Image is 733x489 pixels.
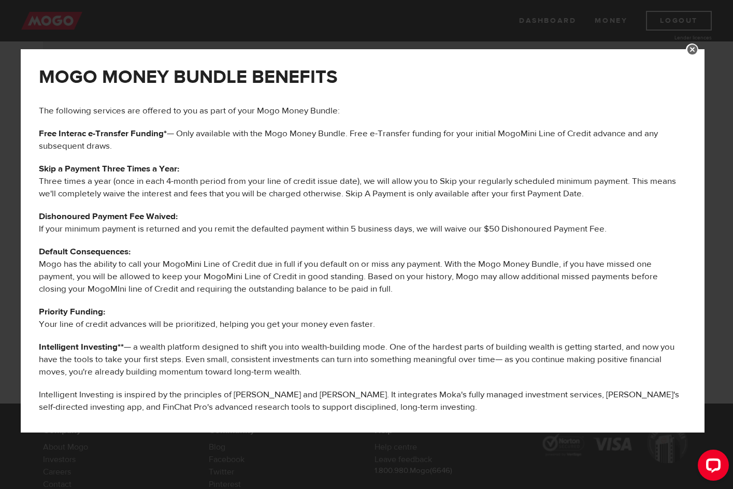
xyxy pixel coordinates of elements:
b: Free Interac e-Transfer Funding* [39,128,167,139]
p: If your minimum payment is returned and you remit the defaulted payment within 5 business days, w... [39,210,686,235]
p: The following services are offered to you as part of your Mogo Money Bundle: [39,105,686,117]
p: — a wealth platform designed to shift you into wealth-building mode. One of the hardest parts of ... [39,341,686,378]
b: Priority Funding: [39,306,105,318]
p: Your line of credit advances will be prioritized, helping you get your money even faster. [39,306,686,330]
b: Default Consequences: [39,246,131,257]
p: Three times a year (once in each 4-month period from your line of credit issue date), we will all... [39,163,686,200]
b: Intelligent Investing** [39,341,124,353]
b: Dishonoured Payment Fee Waived: [39,211,178,222]
p: — Only available with the Mogo Money Bundle. Free e-Transfer funding for your initial MogoMini Li... [39,127,686,152]
iframe: LiveChat chat widget [689,445,733,489]
p: Intelligent Investing is inspired by the principles of [PERSON_NAME] and [PERSON_NAME]. It integr... [39,389,686,413]
b: Skip a Payment Three Times a Year: [39,163,179,175]
p: Mogo has the ability to call your MogoMini Line of Credit due in full if you default on or miss a... [39,246,686,295]
h2: MOGO MONEY BUNDLE BENEFITS [39,66,686,88]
